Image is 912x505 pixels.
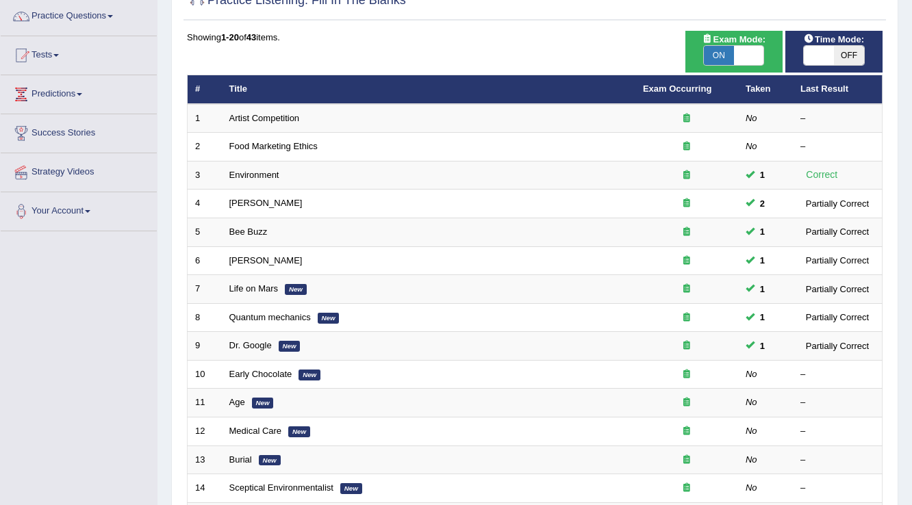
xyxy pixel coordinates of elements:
em: New [252,398,274,409]
td: 7 [188,275,222,304]
em: New [288,426,310,437]
a: Environment [229,170,279,180]
th: # [188,75,222,104]
div: Exam occurring question [643,283,731,296]
a: Strategy Videos [1,153,157,187]
a: Predictions [1,75,157,109]
td: 12 [188,417,222,445]
a: Tests [1,36,157,70]
div: – [800,140,874,153]
td: 1 [188,104,222,133]
div: – [800,425,874,438]
div: – [800,368,874,381]
div: Exam occurring question [643,454,731,467]
div: Showing of items. [187,31,883,44]
em: No [746,454,757,465]
div: Exam occurring question [643,197,731,210]
div: Exam occurring question [643,140,731,153]
div: Partially Correct [800,224,874,239]
div: Exam occurring question [643,226,731,239]
a: Bee Buzz [229,226,268,237]
a: Life on Mars [229,283,279,294]
a: Burial [229,454,252,465]
div: Exam occurring question [643,169,731,182]
td: 11 [188,389,222,417]
div: Show exams occurring in exams [685,31,783,73]
span: You can still take this question [755,282,770,296]
td: 13 [188,445,222,474]
div: Correct [800,167,844,183]
td: 4 [188,190,222,218]
span: You can still take this question [755,224,770,239]
a: [PERSON_NAME] [229,198,303,208]
a: Your Account [1,192,157,226]
div: Exam occurring question [643,311,731,324]
div: Partially Correct [800,339,874,353]
span: You can still take this question [755,196,770,211]
span: You can still take this question [755,339,770,353]
td: 6 [188,246,222,275]
div: Exam occurring question [643,368,731,381]
td: 2 [188,133,222,161]
td: 10 [188,360,222,389]
td: 8 [188,303,222,332]
td: 14 [188,474,222,503]
em: New [299,370,320,380]
span: Exam Mode: [696,32,770,47]
a: Success Stories [1,114,157,148]
th: Last Result [793,75,883,104]
div: – [800,454,874,467]
div: – [800,482,874,495]
a: Exam Occurring [643,83,711,94]
a: Artist Competition [229,113,300,123]
em: New [259,455,281,466]
em: New [285,284,307,295]
span: OFF [834,46,864,65]
a: Sceptical Environmentalist [229,482,333,493]
em: No [746,426,757,436]
span: You can still take this question [755,168,770,182]
em: No [746,482,757,493]
a: Medical Care [229,426,282,436]
th: Title [222,75,635,104]
em: No [746,113,757,123]
th: Taken [738,75,793,104]
div: Exam occurring question [643,482,731,495]
a: Age [229,397,245,407]
div: Exam occurring question [643,396,731,409]
div: Exam occurring question [643,339,731,352]
em: No [746,369,757,379]
div: Exam occurring question [643,255,731,268]
em: New [279,341,301,352]
div: Partially Correct [800,282,874,296]
span: You can still take this question [755,253,770,268]
b: 43 [246,32,256,42]
a: Quantum mechanics [229,312,311,322]
span: You can still take this question [755,310,770,324]
span: ON [704,46,734,65]
td: 5 [188,218,222,247]
span: Time Mode: [798,32,870,47]
b: 1-20 [221,32,239,42]
a: [PERSON_NAME] [229,255,303,266]
div: Exam occurring question [643,425,731,438]
em: No [746,141,757,151]
div: – [800,396,874,409]
td: 3 [188,161,222,190]
div: Partially Correct [800,310,874,324]
a: Early Chocolate [229,369,292,379]
a: Food Marketing Ethics [229,141,318,151]
div: Partially Correct [800,253,874,268]
em: New [340,483,362,494]
a: Dr. Google [229,340,272,350]
em: New [318,313,340,324]
div: Exam occurring question [643,112,731,125]
div: Partially Correct [800,196,874,211]
td: 9 [188,332,222,361]
div: – [800,112,874,125]
em: No [746,397,757,407]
